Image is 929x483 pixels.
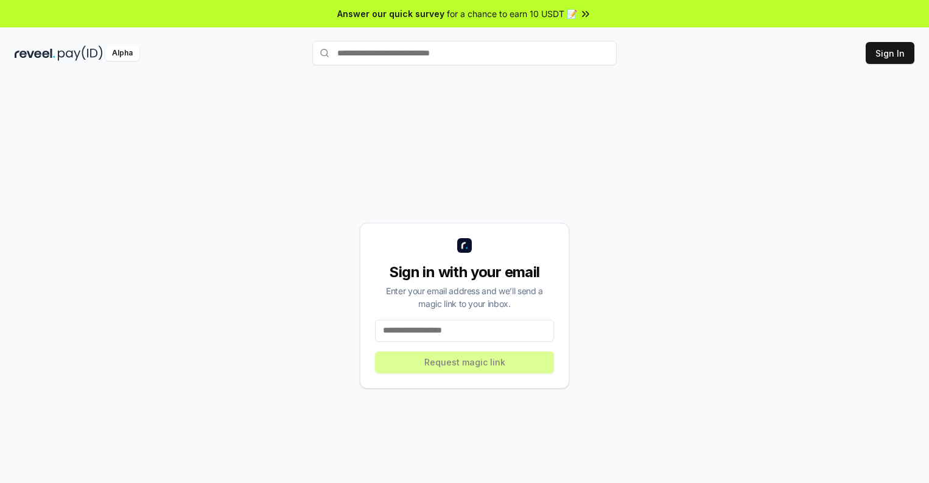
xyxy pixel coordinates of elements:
[375,263,554,282] div: Sign in with your email
[58,46,103,61] img: pay_id
[866,42,914,64] button: Sign In
[337,7,444,20] span: Answer our quick survey
[105,46,139,61] div: Alpha
[457,238,472,253] img: logo_small
[447,7,577,20] span: for a chance to earn 10 USDT 📝
[15,46,55,61] img: reveel_dark
[375,284,554,310] div: Enter your email address and we’ll send a magic link to your inbox.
